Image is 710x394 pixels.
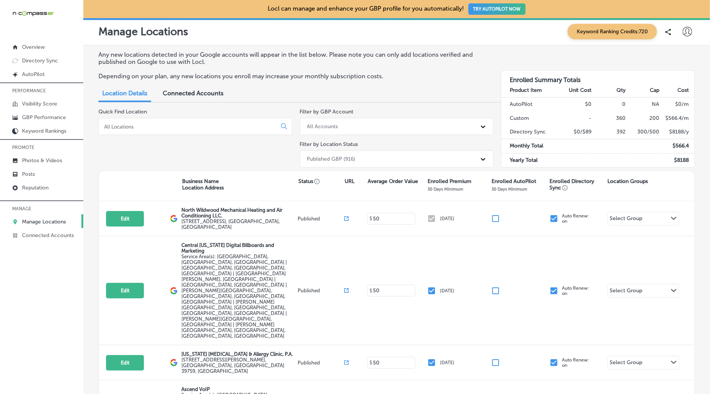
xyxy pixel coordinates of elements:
button: TRY AUTOPILOT NOW [468,3,526,15]
td: Directory Sync [501,125,558,139]
th: Cap [626,84,660,98]
div: Select Group [610,215,642,224]
div: Select Group [610,359,642,368]
span: Connected Accounts [163,90,223,97]
span: Location Details [102,90,147,97]
p: Enrolled Premium [428,178,471,185]
td: $ 8188 /y [660,125,694,139]
td: $ 8188 [660,153,694,167]
p: Auto Renew: on [562,285,590,296]
p: Ascend VoIP [181,386,296,392]
p: Enrolled AutoPilot [492,178,536,185]
div: Published GBP (916) [307,156,356,162]
td: Yearly Total [501,153,558,167]
td: 300/500 [626,125,660,139]
p: Manage Locations [98,25,188,38]
td: 0 [592,98,626,112]
th: Qty [592,84,626,98]
td: $0 [558,98,592,112]
p: Visibility Score [22,101,57,107]
div: Select Group [610,287,642,296]
h3: Enrolled Summary Totals [501,71,694,84]
button: Edit [106,211,144,226]
p: Auto Renew: on [562,357,590,368]
label: Filter by Location Status [300,141,358,147]
p: Photos & Videos [22,157,62,164]
img: 660ab0bf-5cc7-4cb8-ba1c-48b5ae0f18e60NCTV_CLogo_TV_Black_-500x88.png [12,10,54,17]
p: Depending on your plan, any new locations you enroll may increase your monthly subscription costs. [98,73,486,80]
p: Status [298,178,345,185]
td: 200 [626,112,660,125]
p: Location Groups [608,178,648,185]
label: [STREET_ADDRESS] , [GEOGRAPHIC_DATA], [GEOGRAPHIC_DATA] [181,219,296,230]
p: Connected Accounts [22,232,74,239]
span: Keyword Ranking Credits: 720 [568,24,657,39]
strong: Product Item [510,87,542,93]
p: Posts [22,171,35,177]
th: Cost [660,84,694,98]
div: All Accounts [307,123,338,130]
p: $ [370,360,372,365]
p: North Wildwood Mechanical Heating and Air Conditioning LLC. [181,207,296,219]
p: 30 Days Minimum [492,186,527,192]
p: Keyword Rankings [22,128,66,134]
td: Custom [501,112,558,125]
p: Published [298,288,344,293]
img: logo [170,287,178,295]
p: Enrolled Directory Sync [549,178,604,191]
button: Edit [106,283,144,298]
td: 360 [592,112,626,125]
p: Central [US_STATE] Digital Billboards and Marketing [181,242,296,254]
p: GBP Performance [22,114,66,121]
p: [DATE] [440,360,454,365]
p: Business Name Location Address [182,178,224,191]
td: AutoPilot [501,98,558,112]
td: $ 566.4 [660,139,694,153]
input: All Locations [103,123,275,130]
p: AutoPilot [22,71,45,78]
td: NA [626,98,660,112]
td: $0/$89 [558,125,592,139]
p: $ [370,288,372,293]
label: Quick Find Location [98,109,147,115]
p: [DATE] [440,216,454,221]
p: URL [345,178,354,185]
img: logo [170,359,178,366]
p: 30 Days Minimum [428,186,463,192]
img: logo [170,215,178,222]
p: Directory Sync [22,57,58,64]
td: Monthly Total [501,139,558,153]
p: $ [370,216,372,221]
th: Unit Cost [558,84,592,98]
td: - [558,112,592,125]
p: Published [298,360,344,366]
p: [US_STATE] [MEDICAL_DATA] & Allergy Clinic, P.A. [181,351,296,357]
label: Filter by GBP Account [300,109,354,115]
td: 392 [592,125,626,139]
p: Overview [22,44,45,50]
p: Average Order Value [368,178,418,185]
p: Auto Renew: on [562,213,590,224]
p: Reputation [22,185,48,191]
span: Orlando, FL, USA | Kissimmee, FL, USA | Meadow Woods, FL 32824, USA | Hunters Creek, FL 32837, US... [181,254,287,339]
p: Manage Locations [22,219,66,225]
button: Edit [106,355,144,371]
p: [DATE] [440,288,454,293]
p: Any new locations detected in your Google accounts will appear in the list below. Please note you... [98,51,486,65]
td: $ 0 /m [660,98,694,112]
td: $ 566.4 /m [660,112,694,125]
p: Published [298,216,344,222]
label: [STREET_ADDRESS][PERSON_NAME] , [GEOGRAPHIC_DATA], [GEOGRAPHIC_DATA] 39759, [GEOGRAPHIC_DATA] [181,357,296,374]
